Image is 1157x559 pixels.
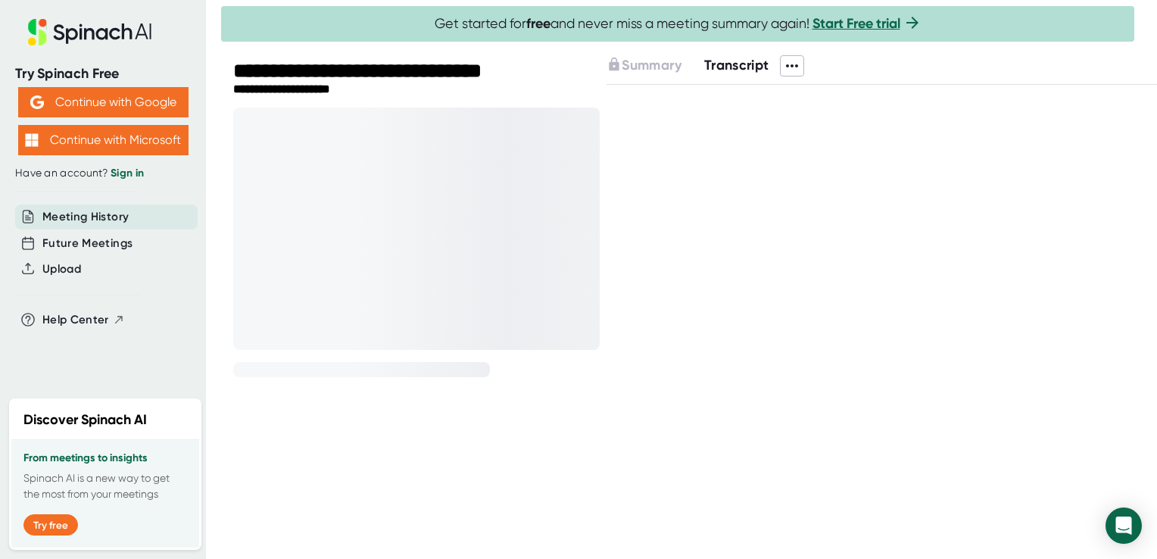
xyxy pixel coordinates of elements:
[42,311,125,329] button: Help Center
[704,55,769,76] button: Transcript
[435,15,922,33] span: Get started for and never miss a meeting summary again!
[812,15,900,32] a: Start Free trial
[23,410,147,430] h2: Discover Spinach AI
[23,452,187,464] h3: From meetings to insights
[526,15,550,32] b: free
[622,57,681,73] span: Summary
[704,57,769,73] span: Transcript
[15,65,191,83] div: Try Spinach Free
[30,95,44,109] img: Aehbyd4JwY73AAAAAElFTkSuQmCC
[42,311,109,329] span: Help Center
[23,514,78,536] button: Try free
[42,261,81,278] button: Upload
[1106,507,1142,544] div: Open Intercom Messenger
[18,125,189,155] button: Continue with Microsoft
[607,55,703,77] div: Upgrade to access
[23,470,187,502] p: Spinach AI is a new way to get the most from your meetings
[42,208,129,226] button: Meeting History
[607,55,681,76] button: Summary
[111,167,144,180] a: Sign in
[18,87,189,117] button: Continue with Google
[15,167,191,180] div: Have an account?
[42,235,133,252] button: Future Meetings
